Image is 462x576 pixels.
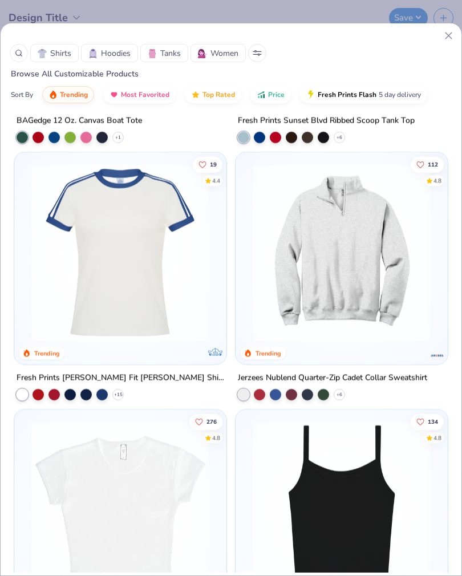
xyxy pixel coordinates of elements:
[103,86,176,103] button: Most Favorited
[148,49,157,58] img: Tanks
[433,434,441,443] div: 4.8
[337,134,342,141] span: + 6
[212,434,220,443] div: 4.8
[411,157,444,173] button: Like
[42,86,94,103] button: Trending
[189,414,222,430] button: Like
[48,90,58,99] img: trending.gif
[110,90,119,99] img: most_fav.gif
[238,371,427,385] div: Jerzees Nublend Quarter-Zip Cadet Collar Sweatshirt
[379,88,421,102] span: 5 day delivery
[140,44,188,62] button: TanksTanks
[121,90,169,99] span: Most Favorited
[26,164,215,342] img: e5540c4d-e74a-4e58-9a52-192fe86bec9f
[185,86,241,103] button: Top Rated
[193,157,222,173] button: Like
[247,164,436,342] img: ff4ddab5-f3f6-4a83-b930-260fe1a46572
[428,419,438,425] span: 134
[337,391,342,398] span: + 6
[17,371,224,385] div: Fresh Prints [PERSON_NAME] Fit [PERSON_NAME] Shirt with Stripes
[210,162,217,168] span: 19
[191,90,200,99] img: TopRated.gif
[88,49,98,58] img: Hoodies
[38,49,47,58] img: Shirts
[306,90,315,99] img: flash.gif
[115,134,121,141] span: + 1
[206,419,217,425] span: 276
[300,86,427,103] button: Fresh Prints Flash5 day delivery
[268,90,285,99] span: Price
[1,68,139,79] span: Browse All Customizable Products
[30,44,79,62] button: ShirtsShirts
[191,44,246,62] button: WomenWomen
[101,47,131,59] span: Hoodies
[430,348,444,363] img: Jerzees logo
[318,90,376,99] span: Fresh Prints Flash
[202,90,235,99] span: Top Rated
[160,47,181,59] span: Tanks
[17,113,142,128] div: BAGedge 12 Oz. Canvas Boat Tote
[60,90,88,99] span: Trending
[250,86,291,103] button: Price
[238,113,415,128] div: Fresh Prints Sunset Blvd Ribbed Scoop Tank Top
[411,414,444,430] button: Like
[50,47,71,59] span: Shirts
[198,49,207,58] img: Women
[248,44,266,62] button: Sort Popup Button
[81,44,138,62] button: HoodiesHoodies
[210,47,238,59] span: Women
[428,162,438,168] span: 112
[11,90,33,100] div: Sort By
[212,177,220,185] div: 4.4
[433,177,441,185] div: 4.8
[114,391,123,398] span: + 15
